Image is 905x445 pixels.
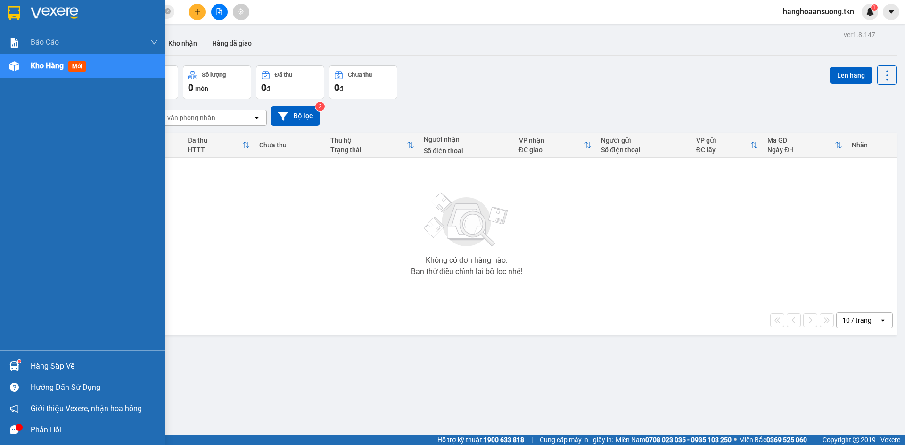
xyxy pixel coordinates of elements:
[330,146,407,154] div: Trạng thái
[883,4,899,20] button: caret-down
[188,137,242,144] div: Đã thu
[205,32,259,55] button: Hàng đã giao
[259,141,321,149] div: Chưa thu
[739,435,807,445] span: Miền Bắc
[691,133,763,158] th: Toggle SortBy
[514,133,597,158] th: Toggle SortBy
[519,146,584,154] div: ĐC giao
[10,383,19,392] span: question-circle
[326,133,419,158] th: Toggle SortBy
[696,146,750,154] div: ĐC lấy
[165,8,171,14] span: close-circle
[531,435,533,445] span: |
[424,136,509,143] div: Người nhận
[253,114,261,121] svg: open
[411,268,522,275] div: Bạn thử điều chỉnh lại bộ lọc nhé!
[330,137,407,144] div: Thu hộ
[18,360,21,363] sup: 1
[266,85,270,92] span: đ
[8,6,20,20] img: logo-vxr
[256,65,324,99] button: Đã thu0đ
[10,404,19,413] span: notification
[31,423,158,437] div: Phản hồi
[261,82,266,93] span: 0
[68,61,86,72] span: mới
[348,72,372,78] div: Chưa thu
[814,435,815,445] span: |
[183,65,251,99] button: Số lượng0món
[188,82,193,93] span: 0
[31,403,142,414] span: Giới thiệu Vexere, nhận hoa hồng
[645,436,732,444] strong: 0708 023 035 - 0935 103 250
[150,113,215,122] div: Chọn văn phòng nhận
[484,436,524,444] strong: 1900 633 818
[852,141,892,149] div: Nhãn
[339,85,343,92] span: đ
[830,67,872,84] button: Lên hàng
[887,8,896,16] span: caret-down
[734,438,737,442] span: ⚪️
[540,435,613,445] span: Cung cấp máy in - giấy in:
[424,147,509,154] div: Số điện thoại
[871,4,878,11] sup: 1
[767,146,835,154] div: Ngày ĐH
[601,137,686,144] div: Người gửi
[763,133,847,158] th: Toggle SortBy
[844,30,875,40] div: ver 1.8.147
[275,72,292,78] div: Đã thu
[233,4,249,20] button: aim
[31,61,64,70] span: Kho hàng
[31,36,59,48] span: Báo cáo
[216,8,222,15] span: file-add
[767,137,835,144] div: Mã GD
[866,8,874,16] img: icon-new-feature
[315,102,325,111] sup: 2
[10,425,19,434] span: message
[879,316,887,324] svg: open
[601,146,686,154] div: Số điện thoại
[194,8,201,15] span: plus
[202,72,226,78] div: Số lượng
[238,8,244,15] span: aim
[696,137,750,144] div: VP gửi
[211,4,228,20] button: file-add
[853,437,859,443] span: copyright
[766,436,807,444] strong: 0369 525 060
[334,82,339,93] span: 0
[9,61,19,71] img: warehouse-icon
[872,4,876,11] span: 1
[420,187,514,253] img: svg+xml;base64,PHN2ZyBjbGFzcz0ibGlzdC1wbHVnX19zdmciIHhtbG5zPSJodHRwOi8vd3d3LnczLm9yZy8yMDAwL3N2Zy...
[31,380,158,395] div: Hướng dẫn sử dụng
[271,106,320,126] button: Bộ lọc
[9,361,19,371] img: warehouse-icon
[150,39,158,46] span: down
[329,65,397,99] button: Chưa thu0đ
[165,8,171,16] span: close-circle
[519,137,584,144] div: VP nhận
[161,32,205,55] button: Kho nhận
[188,146,242,154] div: HTTT
[616,435,732,445] span: Miền Nam
[9,38,19,48] img: solution-icon
[437,435,524,445] span: Hỗ trợ kỹ thuật:
[31,359,158,373] div: Hàng sắp về
[775,6,862,17] span: hanghoaansuong.tkn
[189,4,206,20] button: plus
[842,316,872,325] div: 10 / trang
[183,133,255,158] th: Toggle SortBy
[426,257,508,264] div: Không có đơn hàng nào.
[195,85,208,92] span: món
